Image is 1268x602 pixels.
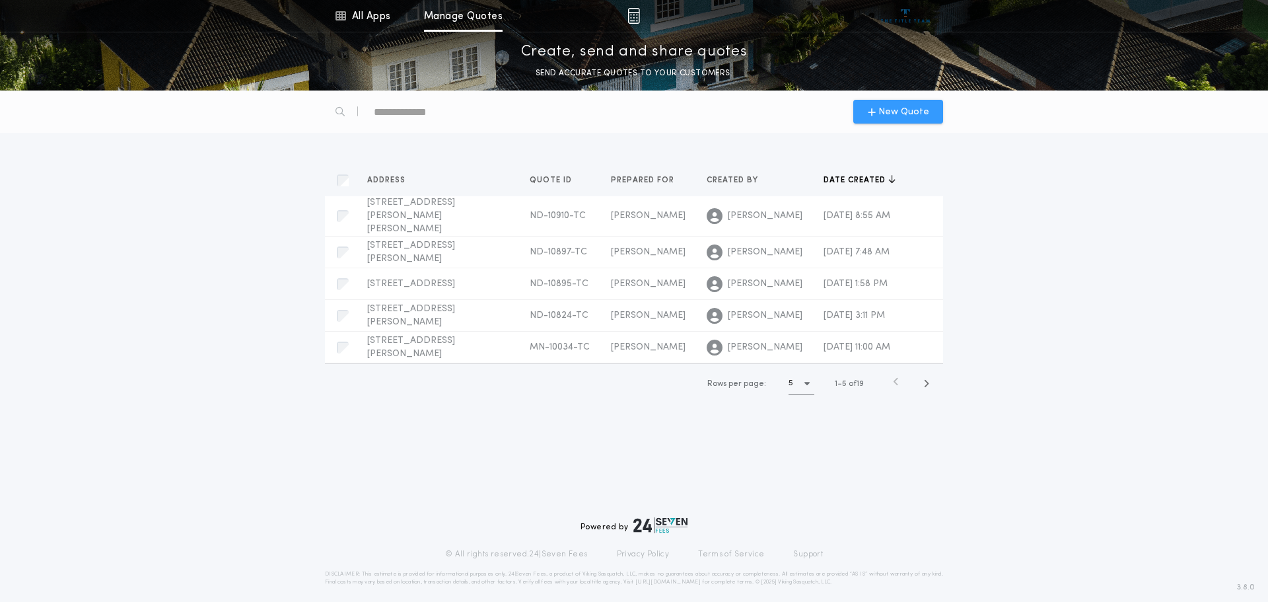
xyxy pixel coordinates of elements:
[611,311,686,320] span: [PERSON_NAME]
[367,336,455,359] span: [STREET_ADDRESS][PERSON_NAME]
[611,279,686,289] span: [PERSON_NAME]
[707,175,761,186] span: Created by
[728,341,802,354] span: [PERSON_NAME]
[789,377,793,390] h1: 5
[878,105,929,119] span: New Quote
[635,580,701,585] a: [URL][DOMAIN_NAME]
[367,175,408,186] span: Address
[835,380,837,388] span: 1
[728,246,802,259] span: [PERSON_NAME]
[842,380,847,388] span: 5
[824,174,896,187] button: Date created
[707,174,768,187] button: Created by
[325,570,943,586] p: DISCLAIMER: This estimate is provided for informational purposes only. 24|Seven Fees, a product o...
[530,247,587,257] span: ND-10897-TC
[698,549,764,560] a: Terms of Service
[881,9,931,22] img: vs-icon
[367,174,415,187] button: Address
[367,241,455,264] span: [STREET_ADDRESS][PERSON_NAME]
[633,517,687,533] img: logo
[611,211,686,221] span: [PERSON_NAME]
[793,549,823,560] a: Support
[611,247,686,257] span: [PERSON_NAME]
[530,311,588,320] span: ND-10824-TC
[707,380,766,388] span: Rows per page:
[367,198,455,234] span: [STREET_ADDRESS][PERSON_NAME][PERSON_NAME]
[367,279,455,289] span: [STREET_ADDRESS]
[824,175,888,186] span: Date created
[824,342,890,352] span: [DATE] 11:00 AM
[728,309,802,322] span: [PERSON_NAME]
[728,278,802,291] span: [PERSON_NAME]
[367,304,455,327] span: [STREET_ADDRESS][PERSON_NAME]
[824,211,890,221] span: [DATE] 8:55 AM
[530,174,582,187] button: Quote ID
[789,373,814,395] button: 5
[1237,582,1255,593] span: 3.8.0
[853,100,943,124] button: New Quote
[521,42,748,63] p: Create, send and share quotes
[530,175,575,186] span: Quote ID
[617,549,670,560] a: Privacy Policy
[536,67,732,80] p: SEND ACCURATE QUOTES TO YOUR CUSTOMERS.
[611,342,686,352] span: [PERSON_NAME]
[824,247,890,257] span: [DATE] 7:48 AM
[611,175,677,186] span: Prepared for
[530,342,590,352] span: MN-10034-TC
[530,279,588,289] span: ND-10895-TC
[581,517,687,533] div: Powered by
[627,8,640,24] img: img
[824,311,885,320] span: [DATE] 3:11 PM
[445,549,588,560] p: © All rights reserved. 24|Seven Fees
[530,211,586,221] span: ND-10910-TC
[728,209,802,223] span: [PERSON_NAME]
[824,279,888,289] span: [DATE] 1:58 PM
[849,378,864,390] span: of 19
